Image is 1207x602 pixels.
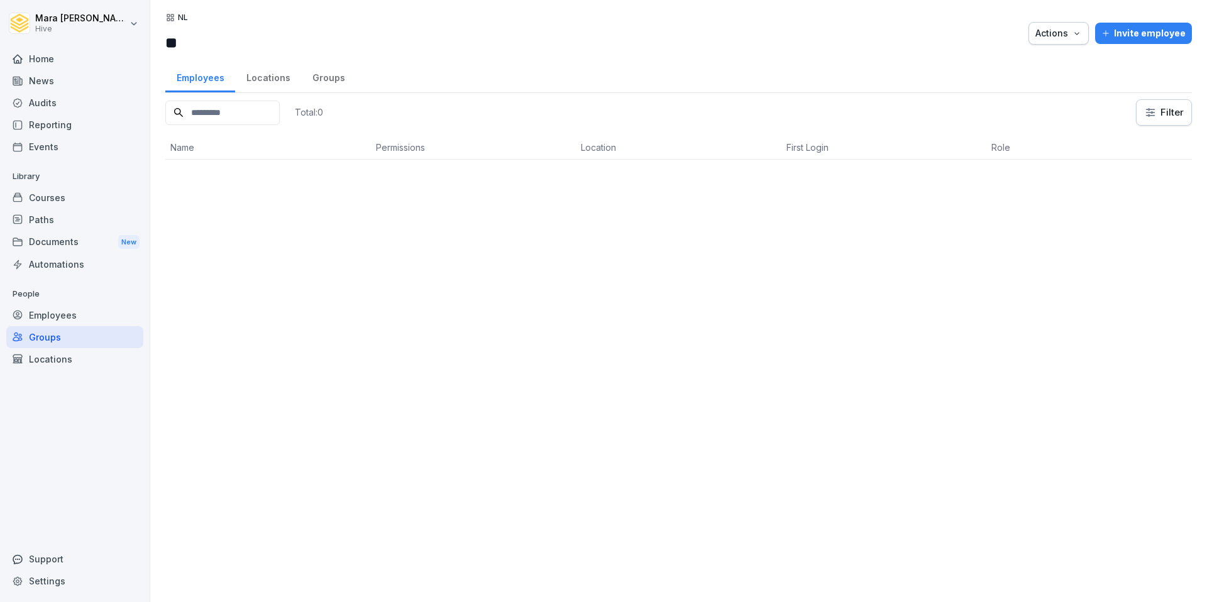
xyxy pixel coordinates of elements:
[1028,22,1089,45] button: Actions
[1095,23,1192,44] button: Invite employee
[6,231,143,254] div: Documents
[1144,106,1184,119] div: Filter
[371,136,576,160] th: Permissions
[35,25,127,33] p: Hive
[1101,26,1186,40] div: Invite employee
[6,48,143,70] a: Home
[301,60,356,92] a: Groups
[6,548,143,570] div: Support
[6,253,143,275] a: Automations
[235,60,301,92] a: Locations
[295,106,323,118] p: Total: 0
[6,167,143,187] p: Library
[781,136,987,160] th: First Login
[6,136,143,158] a: Events
[6,231,143,254] a: DocumentsNew
[986,136,1192,160] th: Role
[6,326,143,348] a: Groups
[6,304,143,326] a: Employees
[576,136,781,160] th: Location
[6,114,143,136] a: Reporting
[6,70,143,92] a: News
[6,187,143,209] a: Courses
[6,92,143,114] a: Audits
[165,136,371,160] th: Name
[1035,26,1082,40] div: Actions
[165,60,235,92] a: Employees
[6,348,143,370] a: Locations
[6,209,143,231] a: Paths
[6,284,143,304] p: People
[1137,100,1191,125] button: Filter
[35,13,127,24] p: Mara [PERSON_NAME]
[178,13,190,22] p: NL
[118,235,140,249] div: New
[6,570,143,592] a: Settings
